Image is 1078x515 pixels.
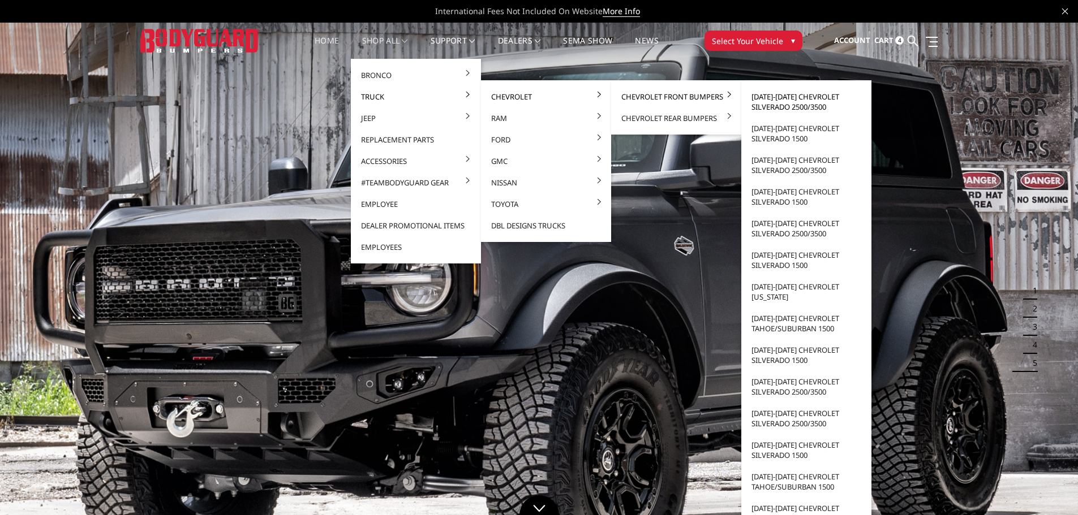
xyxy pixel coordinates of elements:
a: Account [834,25,870,56]
a: SEMA Show [563,37,612,59]
button: 4 of 5 [1026,336,1037,354]
a: Dealer Promotional Items [355,215,476,236]
a: GMC [486,150,607,172]
button: Select Your Vehicle [705,31,802,51]
a: [DATE]-[DATE] Chevrolet Silverado 1500 [746,434,867,466]
a: [DATE]-[DATE] Chevrolet Silverado 1500 [746,118,867,149]
a: More Info [603,6,640,17]
a: Employee [355,193,476,215]
a: [DATE]-[DATE] Chevrolet Silverado 2500/3500 [746,86,867,118]
a: [DATE]-[DATE] Chevrolet Tahoe/Suburban 1500 [746,308,867,339]
button: 3 of 5 [1026,318,1037,336]
a: Ram [486,107,607,129]
a: Nissan [486,172,607,193]
a: Jeep [355,107,476,129]
span: Select Your Vehicle [712,35,783,47]
a: Support [431,37,475,59]
a: News [635,37,658,59]
a: Chevrolet Front Bumpers [616,86,737,107]
button: 1 of 5 [1026,282,1037,300]
a: Chevrolet [486,86,607,107]
button: 5 of 5 [1026,354,1037,372]
a: [DATE]-[DATE] Chevrolet Silverado 1500 [746,181,867,213]
a: Accessories [355,150,476,172]
a: [DATE]-[DATE] Chevrolet Silverado 1500 [746,244,867,276]
a: [DATE]-[DATE] Chevrolet [US_STATE] [746,276,867,308]
a: Ford [486,129,607,150]
a: Dealers [498,37,541,59]
a: Chevrolet Rear Bumpers [616,107,737,129]
a: Toyota [486,193,607,215]
img: BODYGUARD BUMPERS [140,29,259,52]
a: Cart 4 [874,25,904,56]
span: 4 [895,36,904,45]
button: 2 of 5 [1026,300,1037,318]
a: Replacement Parts [355,129,476,150]
span: ▾ [791,34,795,46]
a: [DATE]-[DATE] Chevrolet Silverado 2500/3500 [746,149,867,181]
a: Truck [355,86,476,107]
span: Account [834,35,870,45]
a: DBL Designs Trucks [486,215,607,236]
a: Employees [355,236,476,258]
a: #TeamBodyguard Gear [355,172,476,193]
iframe: Chat Widget [1021,461,1078,515]
a: Bronco [355,64,476,86]
a: [DATE]-[DATE] Chevrolet Silverado 1500 [746,339,867,371]
a: [DATE]-[DATE] Chevrolet Silverado 2500/3500 [746,213,867,244]
a: [DATE]-[DATE] Chevrolet Silverado 2500/3500 [746,371,867,403]
a: Home [315,37,339,59]
span: Cart [874,35,894,45]
a: shop all [362,37,408,59]
a: Click to Down [519,495,559,515]
a: [DATE]-[DATE] Chevrolet Tahoe/Suburban 1500 [746,466,867,497]
a: [DATE]-[DATE] Chevrolet Silverado 2500/3500 [746,403,867,434]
